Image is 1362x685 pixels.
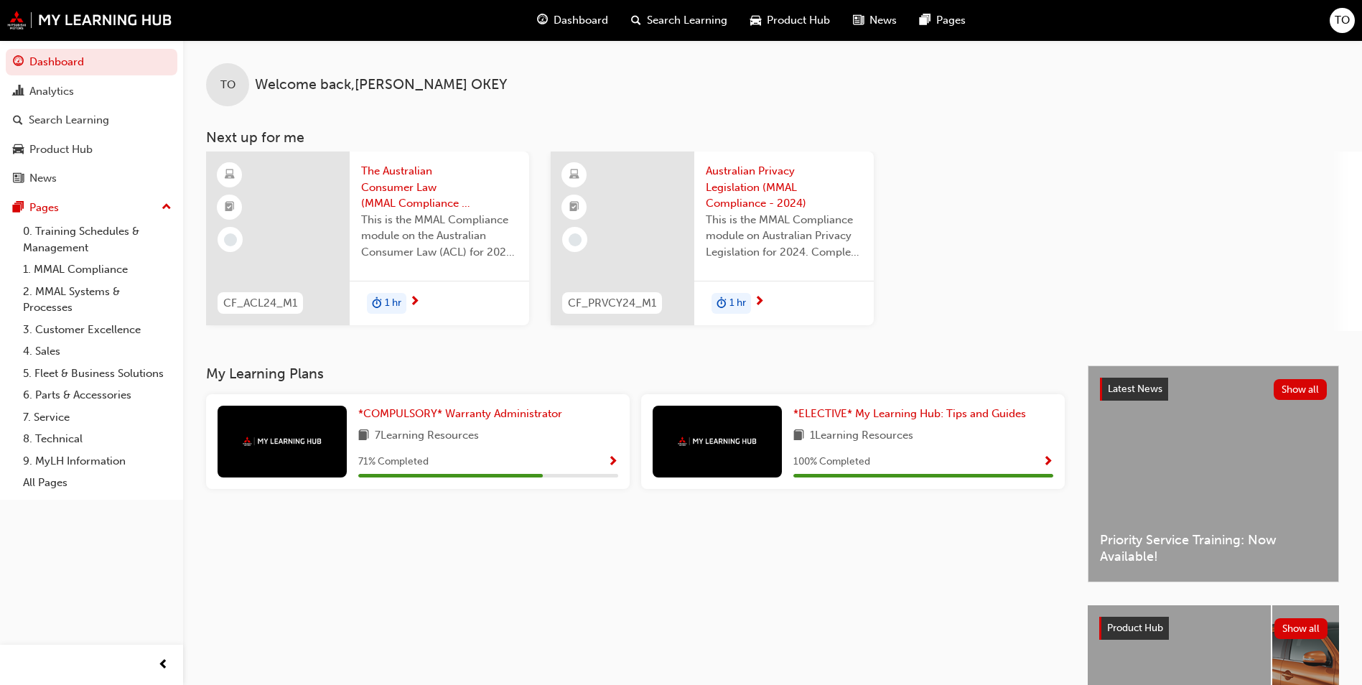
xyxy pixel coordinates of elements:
span: pages-icon [13,202,24,215]
span: Pages [936,12,966,29]
img: mmal [678,437,757,446]
a: *ELECTIVE* My Learning Hub: Tips and Guides [793,406,1032,422]
span: News [869,12,897,29]
a: 2. MMAL Systems & Processes [17,281,177,319]
span: CF_ACL24_M1 [223,295,297,312]
a: CF_ACL24_M1The Australian Consumer Law (MMAL Compliance - 2024)This is the MMAL Compliance module... [206,152,529,325]
span: learningRecordVerb_NONE-icon [224,233,237,246]
a: Product HubShow all [1099,617,1328,640]
a: 1. MMAL Compliance [17,258,177,281]
button: Show Progress [1043,453,1053,471]
span: Show Progress [1043,456,1053,469]
a: 7. Service [17,406,177,429]
span: Australian Privacy Legislation (MMAL Compliance - 2024) [706,163,862,212]
a: 4. Sales [17,340,177,363]
span: *ELECTIVE* My Learning Hub: Tips and Guides [793,407,1026,420]
img: mmal [243,437,322,446]
span: Latest News [1108,383,1162,395]
span: car-icon [750,11,761,29]
span: duration-icon [372,294,382,313]
div: Search Learning [29,112,109,129]
span: 71 % Completed [358,454,429,470]
span: Dashboard [554,12,608,29]
span: 7 Learning Resources [375,427,479,445]
a: guage-iconDashboard [526,6,620,35]
a: Dashboard [6,49,177,75]
span: Search Learning [647,12,727,29]
span: book-icon [793,427,804,445]
a: Latest NewsShow all [1100,378,1327,401]
span: learningResourceType_ELEARNING-icon [569,166,579,185]
span: car-icon [13,144,24,157]
span: booktick-icon [225,198,235,217]
button: Show all [1274,618,1328,639]
a: All Pages [17,472,177,494]
a: *COMPULSORY* Warranty Administrator [358,406,568,422]
a: news-iconNews [841,6,908,35]
a: Analytics [6,78,177,105]
span: TO [220,77,235,93]
span: prev-icon [158,656,169,674]
a: Latest NewsShow allPriority Service Training: Now Available! [1088,365,1339,582]
span: up-icon [162,198,172,217]
span: 1 hr [385,295,401,312]
span: Welcome back , [PERSON_NAME] OKEY [255,77,507,93]
div: Analytics [29,83,74,100]
a: 8. Technical [17,428,177,450]
a: pages-iconPages [908,6,977,35]
a: search-iconSearch Learning [620,6,739,35]
span: learningRecordVerb_NONE-icon [569,233,582,246]
a: Product Hub [6,136,177,163]
img: mmal [7,11,172,29]
span: news-icon [853,11,864,29]
button: Show Progress [607,453,618,471]
button: TO [1330,8,1355,33]
span: guage-icon [537,11,548,29]
a: CF_PRVCY24_M1Australian Privacy Legislation (MMAL Compliance - 2024)This is the MMAL Compliance m... [551,152,874,325]
span: guage-icon [13,56,24,69]
a: 0. Training Schedules & Management [17,220,177,258]
span: 1 hr [729,295,746,312]
span: pages-icon [920,11,930,29]
div: News [29,170,57,187]
span: Product Hub [767,12,830,29]
span: duration-icon [717,294,727,313]
a: 9. MyLH Information [17,450,177,472]
span: CF_PRVCY24_M1 [568,295,656,312]
button: DashboardAnalyticsSearch LearningProduct HubNews [6,46,177,195]
a: 5. Fleet & Business Solutions [17,363,177,385]
span: chart-icon [13,85,24,98]
a: car-iconProduct Hub [739,6,841,35]
a: Search Learning [6,107,177,134]
div: Pages [29,200,59,216]
div: Product Hub [29,141,93,158]
span: TO [1335,12,1350,29]
span: This is the MMAL Compliance module on Australian Privacy Legislation for 2024. Complete this modu... [706,212,862,261]
span: Product Hub [1107,622,1163,634]
button: Show all [1274,379,1328,400]
span: 100 % Completed [793,454,870,470]
a: 3. Customer Excellence [17,319,177,341]
span: learningResourceType_ELEARNING-icon [225,166,235,185]
span: 1 Learning Resources [810,427,913,445]
span: Show Progress [607,456,618,469]
a: News [6,165,177,192]
span: *COMPULSORY* Warranty Administrator [358,407,562,420]
button: Pages [6,195,177,221]
span: news-icon [13,172,24,185]
span: next-icon [754,296,765,309]
span: book-icon [358,427,369,445]
h3: My Learning Plans [206,365,1065,382]
h3: Next up for me [183,129,1362,146]
span: next-icon [409,296,420,309]
span: The Australian Consumer Law (MMAL Compliance - 2024) [361,163,518,212]
span: This is the MMAL Compliance module on the Australian Consumer Law (ACL) for 2024. Complete this m... [361,212,518,261]
span: booktick-icon [569,198,579,217]
span: Priority Service Training: Now Available! [1100,532,1327,564]
a: 6. Parts & Accessories [17,384,177,406]
span: search-icon [631,11,641,29]
span: search-icon [13,114,23,127]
